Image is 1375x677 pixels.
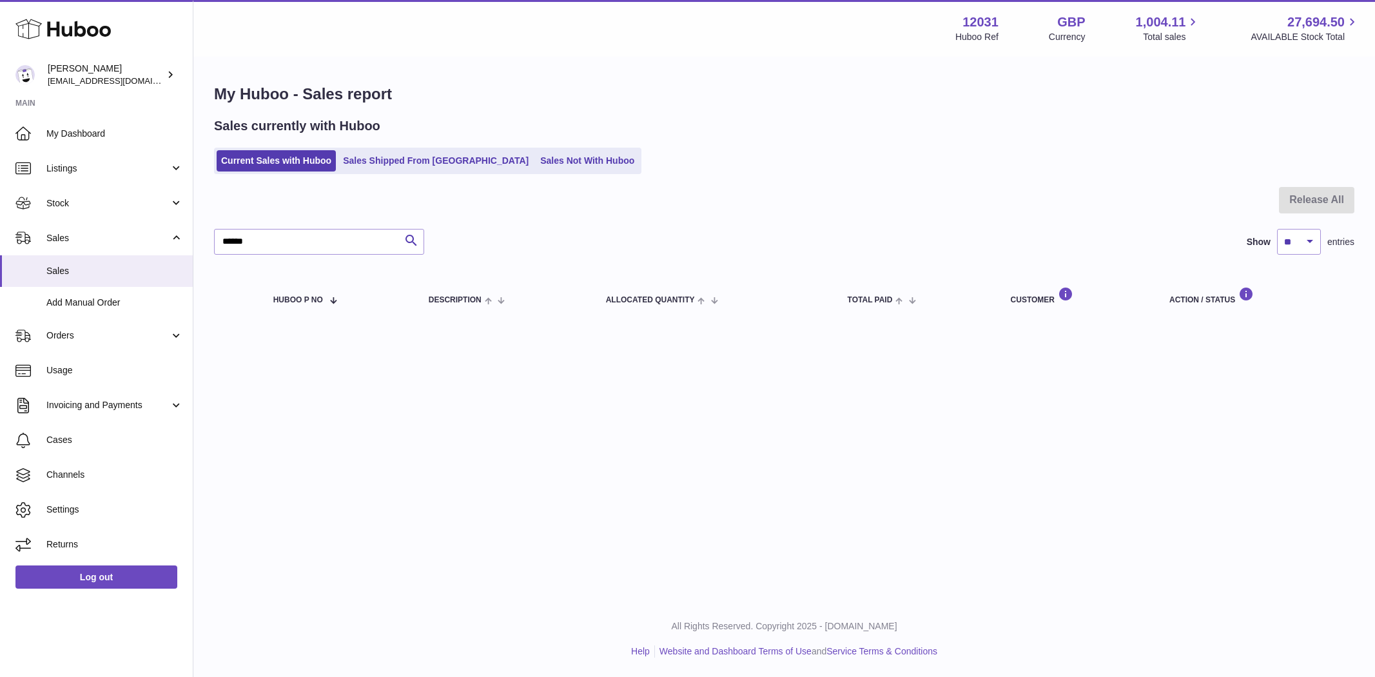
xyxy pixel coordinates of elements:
[962,14,999,31] strong: 12031
[1049,31,1086,43] div: Currency
[1169,287,1341,304] div: Action / Status
[1011,287,1144,304] div: Customer
[46,364,183,377] span: Usage
[1251,31,1360,43] span: AVAILABLE Stock Total
[46,297,183,309] span: Add Manual Order
[214,117,380,135] h2: Sales currently with Huboo
[1251,14,1360,43] a: 27,694.50 AVAILABLE Stock Total
[46,504,183,516] span: Settings
[1247,236,1271,248] label: Show
[1287,14,1345,31] span: 27,694.50
[46,469,183,481] span: Channels
[214,84,1354,104] h1: My Huboo - Sales report
[46,434,183,446] span: Cases
[15,565,177,589] a: Log out
[48,63,164,87] div: [PERSON_NAME]
[46,162,170,175] span: Listings
[536,150,639,172] a: Sales Not With Huboo
[1143,31,1200,43] span: Total sales
[46,399,170,411] span: Invoicing and Payments
[46,329,170,342] span: Orders
[46,232,170,244] span: Sales
[217,150,336,172] a: Current Sales with Huboo
[46,265,183,277] span: Sales
[46,128,183,140] span: My Dashboard
[1136,14,1201,43] a: 1,004.11 Total sales
[48,75,190,86] span: [EMAIL_ADDRESS][DOMAIN_NAME]
[46,197,170,210] span: Stock
[338,150,533,172] a: Sales Shipped From [GEOGRAPHIC_DATA]
[1057,14,1085,31] strong: GBP
[15,65,35,84] img: internalAdmin-12031@internal.huboo.com
[46,538,183,551] span: Returns
[204,620,1365,633] p: All Rights Reserved. Copyright 2025 - [DOMAIN_NAME]
[659,646,812,656] a: Website and Dashboard Terms of Use
[606,296,695,304] span: ALLOCATED Quantity
[848,296,893,304] span: Total paid
[631,646,650,656] a: Help
[273,296,323,304] span: Huboo P no
[655,645,937,658] li: and
[826,646,937,656] a: Service Terms & Conditions
[1327,236,1354,248] span: entries
[429,296,482,304] span: Description
[1136,14,1186,31] span: 1,004.11
[955,31,999,43] div: Huboo Ref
